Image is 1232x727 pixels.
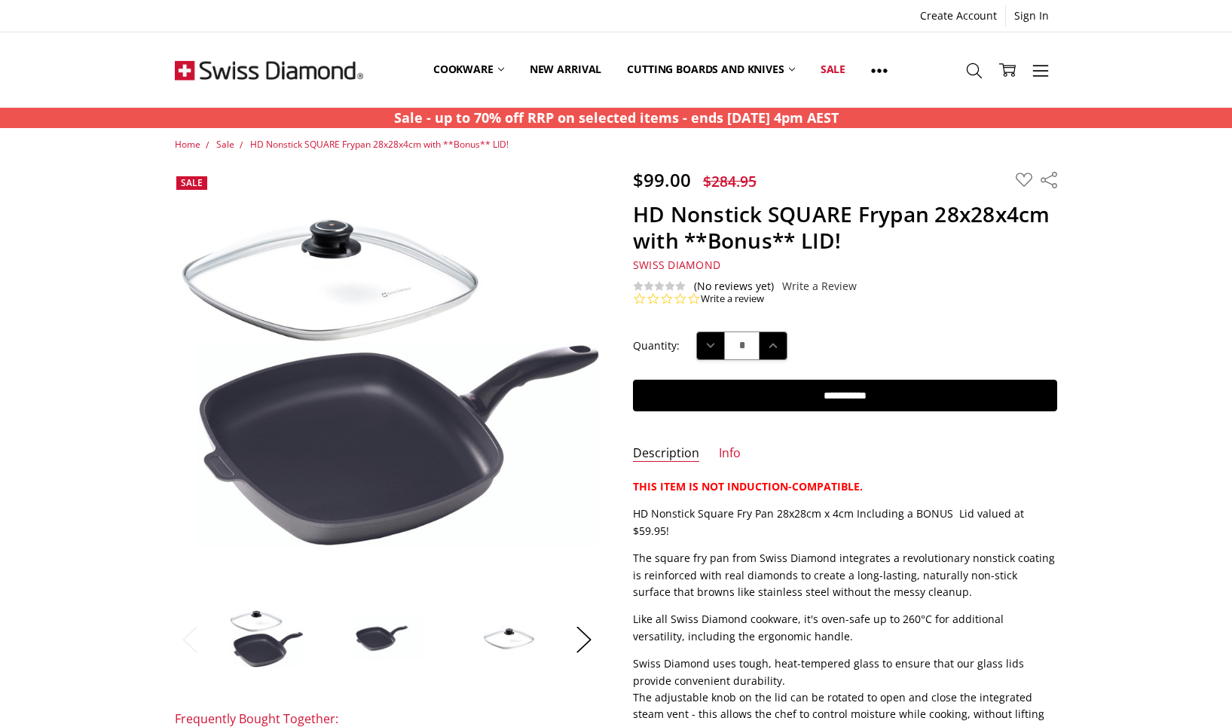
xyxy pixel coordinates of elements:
span: Swiss Diamond [633,258,720,272]
a: HD Nonstick SQUARE Frypan 28x28x4cm with **Bonus** LID! [250,138,509,151]
a: Show All [858,36,900,104]
span: (No reviews yet) [694,280,774,292]
p: The square fry pan from Swiss Diamond integrates a revolutionary nonstick coating is reinforced w... [633,550,1057,600]
h1: HD Nonstick SQUARE Frypan 28x28x4cm with **Bonus** LID! [633,201,1057,254]
button: Next [569,616,599,662]
a: New arrival [517,36,614,103]
a: Sale [216,138,234,151]
a: Write a review [701,292,764,306]
label: Quantity: [633,338,680,354]
img: Free Shipping On Every Order [175,32,363,108]
a: Write a Review [782,280,857,292]
a: Create Account [912,5,1005,26]
a: Cookware [420,36,517,103]
span: $99.00 [633,167,691,192]
strong: THIS ITEM IS NOT INDUCTION-COMPATIBLE. [633,479,863,493]
a: Sale [808,36,858,103]
strong: Sale - up to 70% off RRP on selected items - ends [DATE] 4pm AEST [394,108,839,127]
span: Sale [181,176,203,189]
a: Home [175,138,200,151]
a: Description [633,445,699,463]
a: Sign In [1006,5,1057,26]
span: $284.95 [703,171,757,191]
p: Like all Swiss Diamond cookware, it's oven-safe up to 260°C for additional versatility, including... [633,611,1057,645]
img: HD Nonstick SQUARE Frypan 28x28x4cm with **Bonus** LID! [471,613,546,664]
p: HD Nonstick Square Fry Pan 28x28cm x 4cm Including a BONUS Lid valued at $59.95! [633,506,1057,539]
a: Info [719,445,741,463]
a: Cutting boards and knives [614,36,808,103]
img: HD Nonstick SQUARE Frypan 28x28x4cm with **Bonus** LID! [350,616,425,662]
button: Previous [175,616,205,662]
img: HD Nonstick SQUARE Frypan 28x28x4cm with **Bonus** LID! [228,609,304,668]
